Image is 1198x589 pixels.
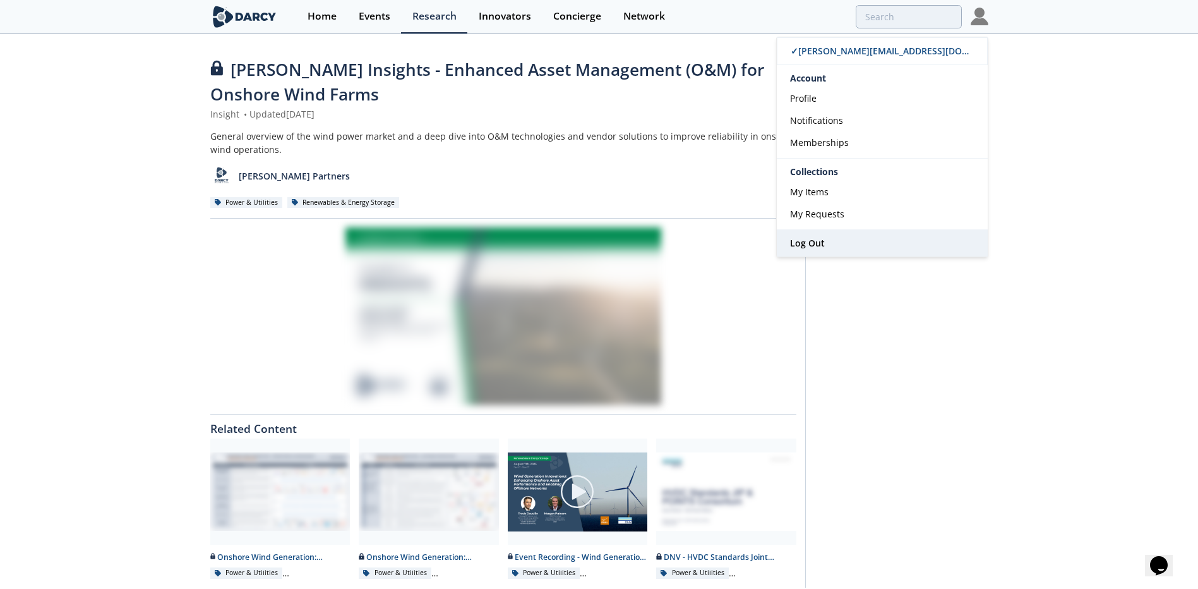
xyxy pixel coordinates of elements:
[777,87,988,109] a: Profile
[503,439,652,578] a: Video Content Event Recording - Wind Generation Innovations: Enhancing Onshore Asset Performance ...
[623,11,665,21] div: Network
[790,186,829,198] span: My Items
[777,230,988,257] a: Log Out
[308,11,337,21] div: Home
[790,92,817,104] span: Profile
[777,163,988,181] div: Collections
[777,131,988,154] a: Memberships
[777,181,988,203] a: My Items
[210,197,283,209] div: Power & Utilities
[656,552,796,563] div: DNV - HVDC Standards Joint Industry Project (JIP) & POINTS Consortium
[971,8,988,25] img: Profile
[790,208,844,220] span: My Requests
[656,568,729,579] div: Power & Utilities
[210,58,764,106] span: [PERSON_NAME] Insights - Enhanced Asset Management (O&M) for Onshore Wind Farms
[479,11,531,21] div: Innovators
[791,45,1018,57] span: ✓ [PERSON_NAME][EMAIL_ADDRESS][DOMAIN_NAME]
[242,108,249,120] span: •
[790,137,849,149] span: Memberships
[210,6,279,28] img: logo-wide.svg
[287,197,400,209] div: Renewables & Energy Storage
[1145,538,1185,576] iframe: chat widget
[790,237,825,249] span: Log Out
[856,5,962,28] input: Advanced Search
[359,568,431,579] div: Power & Utilities
[210,130,796,156] div: General overview of the wind power market and a deep dive into O&M technologies and vendor soluti...
[777,65,988,87] div: Account
[206,439,355,578] a: Onshore Wind Generation: Operations & Maintenance (O&M) - Technology Landscape preview Onshore Wi...
[553,11,601,21] div: Concierge
[508,552,648,563] div: Event Recording - Wind Generation Innovations: Enhancing Onshore Asset Performance and Enabling O...
[239,169,350,183] p: [PERSON_NAME] Partners
[359,11,390,21] div: Events
[508,452,648,531] img: Video Content
[790,114,843,126] span: Notifications
[412,11,457,21] div: Research
[359,552,499,563] div: Onshore Wind Generation: Lightning Protection - Innovator Landscape
[210,415,796,435] div: Related Content
[508,568,580,579] div: Power & Utilities
[210,107,796,121] div: Insight Updated [DATE]
[652,439,801,578] a: DNV - HVDC Standards Joint Industry Project (JIP) & POINTS Consortium preview DNV - HVDC Standard...
[560,474,595,509] img: play-chapters-gray.svg
[777,109,988,131] a: Notifications
[210,552,350,563] div: Onshore Wind Generation: Operations & Maintenance (O&M) - Technology Landscape
[777,203,988,225] a: My Requests
[777,37,988,65] a: ✓[PERSON_NAME][EMAIL_ADDRESS][DOMAIN_NAME]
[354,439,503,578] a: Onshore Wind Generation: Lightning Protection - Innovator Landscape preview Onshore Wind Generati...
[210,568,283,579] div: Power & Utilities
